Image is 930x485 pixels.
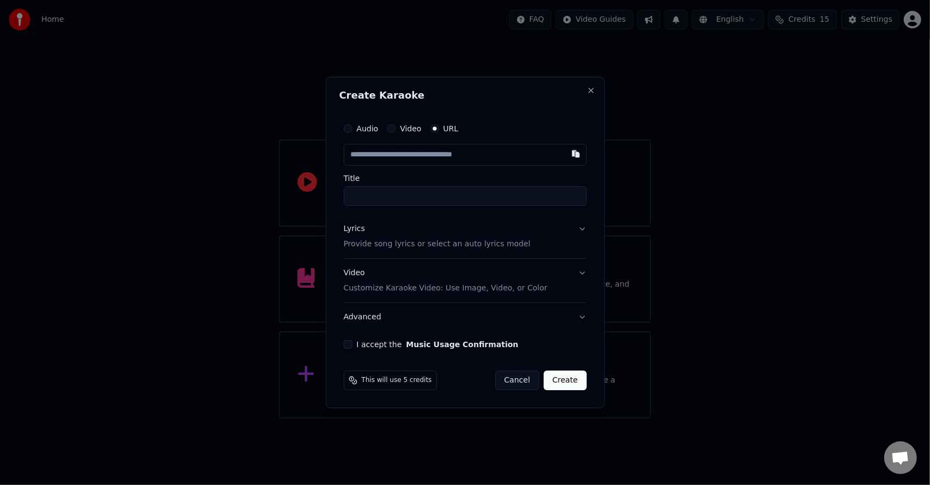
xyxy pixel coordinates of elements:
[357,125,379,132] label: Audio
[344,239,531,250] p: Provide song lyrics or select an auto lyrics model
[344,215,587,258] button: LyricsProvide song lyrics or select an auto lyrics model
[344,303,587,331] button: Advanced
[357,341,519,348] label: I accept the
[544,371,587,390] button: Create
[400,125,421,132] label: Video
[495,371,539,390] button: Cancel
[443,125,459,132] label: URL
[344,259,587,302] button: VideoCustomize Karaoke Video: Use Image, Video, or Color
[406,341,518,348] button: I accept the
[344,268,548,294] div: Video
[344,283,548,294] p: Customize Karaoke Video: Use Image, Video, or Color
[344,223,365,234] div: Lyrics
[362,376,432,385] span: This will use 5 credits
[344,174,587,182] label: Title
[339,90,591,100] h2: Create Karaoke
